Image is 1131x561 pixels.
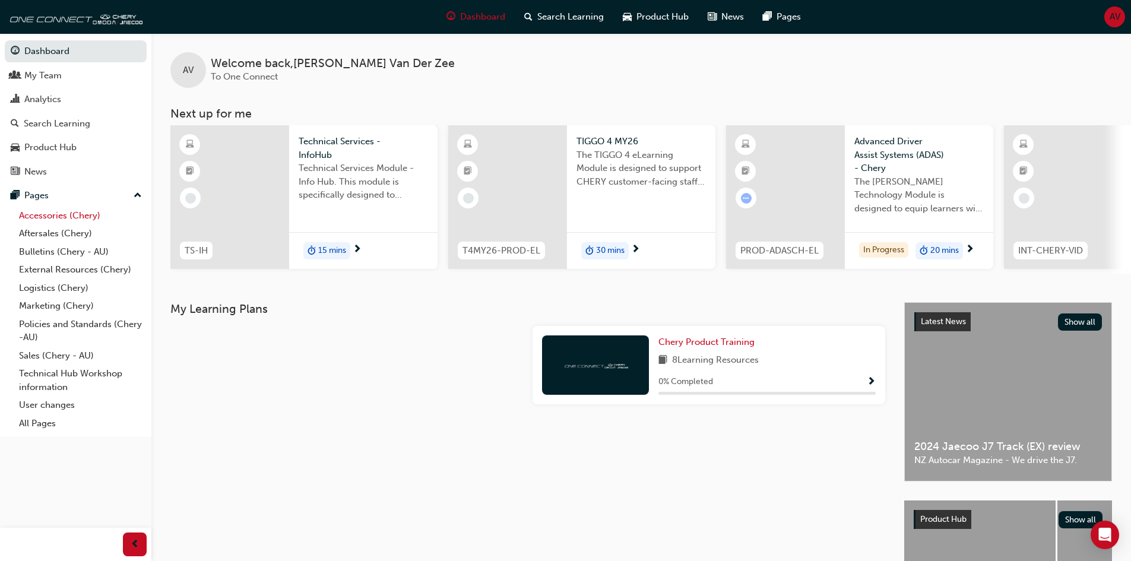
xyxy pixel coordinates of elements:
a: Policies and Standards (Chery -AU) [14,315,147,347]
a: Search Learning [5,113,147,135]
span: prev-icon [131,537,140,552]
span: news-icon [11,167,20,178]
span: learningResourceType_ELEARNING-icon [742,137,750,153]
div: Pages [24,189,49,202]
a: car-iconProduct Hub [613,5,698,29]
span: Chery Product Training [658,337,755,347]
a: Bulletins (Chery - AU) [14,243,147,261]
div: Search Learning [24,117,90,131]
span: duration-icon [920,243,928,259]
div: My Team [24,69,62,83]
span: booktick-icon [1019,164,1028,179]
span: people-icon [11,71,20,81]
a: pages-iconPages [753,5,810,29]
span: 0 % Completed [658,375,713,389]
span: TIGGO 4 MY26 [576,135,706,148]
h3: Next up for me [151,107,1131,121]
a: guage-iconDashboard [437,5,515,29]
a: User changes [14,396,147,414]
span: learningResourceType_ELEARNING-icon [1019,137,1028,153]
span: search-icon [524,9,533,24]
span: news-icon [708,9,717,24]
span: The [PERSON_NAME] Technology Module is designed to equip learners with essential knowledge about ... [854,175,984,215]
span: car-icon [623,9,632,24]
span: chart-icon [11,94,20,105]
span: Search Learning [537,10,604,24]
span: next-icon [631,245,640,255]
a: Latest NewsShow all2024 Jaecoo J7 Track (EX) reviewNZ Autocar Magazine - We drive the J7. [904,302,1112,481]
span: booktick-icon [742,164,750,179]
a: Marketing (Chery) [14,297,147,315]
span: 15 mins [318,244,346,258]
span: pages-icon [763,9,772,24]
a: Product Hub [5,137,147,159]
span: Show Progress [867,377,876,388]
img: oneconnect [563,359,628,370]
span: 8 Learning Resources [672,353,759,368]
span: car-icon [11,142,20,153]
span: To One Connect [211,71,278,82]
span: next-icon [965,245,974,255]
div: In Progress [859,242,908,258]
div: Analytics [24,93,61,106]
a: Sales (Chery - AU) [14,347,147,365]
a: News [5,161,147,183]
button: Pages [5,185,147,207]
a: Latest NewsShow all [914,312,1102,331]
button: DashboardMy TeamAnalyticsSearch LearningProduct HubNews [5,38,147,185]
span: Advanced Driver Assist Systems (ADAS) - Chery [854,135,984,175]
span: TS-IH [185,244,208,258]
span: Product Hub [636,10,689,24]
span: 30 mins [596,244,625,258]
a: Technical Hub Workshop information [14,365,147,396]
span: guage-icon [446,9,455,24]
a: Dashboard [5,40,147,62]
span: search-icon [11,119,19,129]
span: Dashboard [460,10,505,24]
span: News [721,10,744,24]
span: 2024 Jaecoo J7 Track (EX) review [914,440,1102,454]
span: Product Hub [920,514,967,524]
span: learningResourceType_ELEARNING-icon [186,137,194,153]
a: Chery Product Training [658,335,759,349]
a: All Pages [14,414,147,433]
span: Welcome back , [PERSON_NAME] Van Der Zee [211,57,455,71]
span: book-icon [658,353,667,368]
span: AV [1110,10,1120,24]
div: Product Hub [24,141,77,154]
a: PROD-ADASCH-ELAdvanced Driver Assist Systems (ADAS) - CheryThe [PERSON_NAME] Technology Module is... [726,125,993,269]
span: Pages [777,10,801,24]
span: Technical Services - InfoHub [299,135,428,161]
a: Aftersales (Chery) [14,224,147,243]
a: T4MY26-PROD-ELTIGGO 4 MY26The TIGGO 4 eLearning Module is designed to support CHERY customer-faci... [448,125,715,269]
span: The TIGGO 4 eLearning Module is designed to support CHERY customer-facing staff with the product ... [576,148,706,189]
span: learningRecordVerb_NONE-icon [185,193,196,204]
a: Analytics [5,88,147,110]
button: Show all [1058,313,1103,331]
span: up-icon [134,188,142,204]
span: Technical Services Module - Info Hub. This module is specifically designed to address the require... [299,161,428,202]
button: Show all [1059,511,1103,528]
span: learningResourceType_ELEARNING-icon [464,137,472,153]
span: Latest News [921,316,966,327]
img: oneconnect [6,5,142,28]
span: NZ Autocar Magazine - We drive the J7. [914,454,1102,467]
span: booktick-icon [186,164,194,179]
button: Show Progress [867,375,876,389]
span: learningRecordVerb_ATTEMPT-icon [741,193,752,204]
span: PROD-ADASCH-EL [740,244,819,258]
button: AV [1104,7,1125,27]
a: My Team [5,65,147,87]
a: Product HubShow all [914,510,1103,529]
span: guage-icon [11,46,20,57]
div: News [24,165,47,179]
span: duration-icon [585,243,594,259]
h3: My Learning Plans [170,302,885,316]
a: Accessories (Chery) [14,207,147,225]
div: Open Intercom Messenger [1091,521,1119,549]
a: news-iconNews [698,5,753,29]
span: learningRecordVerb_NONE-icon [463,193,474,204]
a: search-iconSearch Learning [515,5,613,29]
